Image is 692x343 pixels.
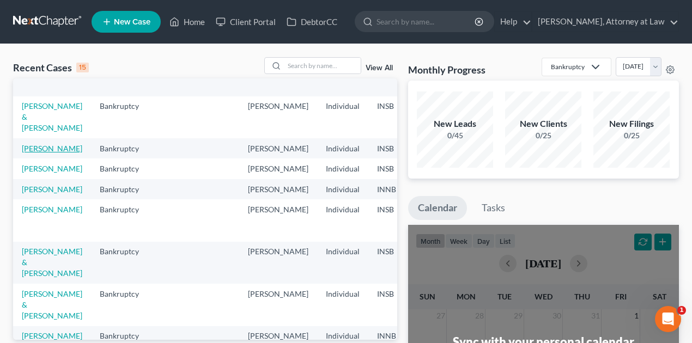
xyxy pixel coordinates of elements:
div: New Filings [593,118,670,130]
a: [PERSON_NAME] [22,144,82,153]
a: Tasks [472,196,515,220]
a: [PERSON_NAME] & [PERSON_NAME] [22,289,82,320]
div: 0/25 [505,130,581,141]
a: Home [164,12,210,32]
div: 15 [76,63,89,72]
td: INSB [368,96,422,138]
td: Individual [317,96,368,138]
td: Bankruptcy [91,138,159,158]
div: New Leads [417,118,493,130]
td: INSB [368,199,422,241]
div: 0/25 [593,130,670,141]
a: [PERSON_NAME] [22,185,82,194]
td: [PERSON_NAME] [239,158,317,179]
td: [PERSON_NAME] [239,179,317,199]
a: [PERSON_NAME] & [PERSON_NAME] [22,101,82,132]
td: INSB [368,242,422,284]
td: Individual [317,158,368,179]
td: INSB [368,284,422,326]
td: Individual [317,199,368,241]
td: Bankruptcy [91,242,159,284]
input: Search by name... [284,58,361,73]
td: Individual [317,284,368,326]
a: [PERSON_NAME] [22,331,82,340]
a: DebtorCC [281,12,343,32]
td: [PERSON_NAME] [239,138,317,158]
span: 1 [677,306,686,315]
a: Help [495,12,531,32]
td: [PERSON_NAME] [239,284,317,326]
div: 0/45 [417,130,493,141]
a: [PERSON_NAME] [22,205,82,214]
td: Individual [317,242,368,284]
td: Bankruptcy [91,158,159,179]
div: New Clients [505,118,581,130]
td: Individual [317,179,368,199]
iframe: Intercom live chat [655,306,681,332]
a: Calendar [408,196,467,220]
div: Recent Cases [13,61,89,74]
a: [PERSON_NAME], Attorney at Law [532,12,678,32]
td: Bankruptcy [91,96,159,138]
td: Bankruptcy [91,284,159,326]
a: [PERSON_NAME] & [PERSON_NAME] [22,247,82,278]
div: Bankruptcy [551,62,585,71]
a: [PERSON_NAME] [22,164,82,173]
h3: Monthly Progress [408,63,485,76]
td: Individual [317,138,368,158]
a: Client Portal [210,12,281,32]
span: New Case [114,18,150,26]
td: INSB [368,138,422,158]
input: Search by name... [377,11,476,32]
td: [PERSON_NAME] [239,242,317,284]
td: Bankruptcy [91,199,159,241]
a: View All [366,64,393,72]
td: Bankruptcy [91,179,159,199]
td: [PERSON_NAME] [239,199,317,241]
td: INNB [368,179,422,199]
td: [PERSON_NAME] [239,96,317,138]
td: INSB [368,158,422,179]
